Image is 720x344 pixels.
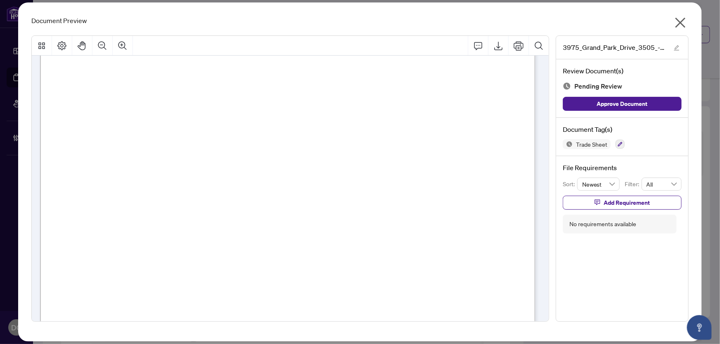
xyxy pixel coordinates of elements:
[563,124,682,134] h4: Document Tag(s)
[563,163,682,173] h4: File Requirements
[563,82,571,90] img: Document Status
[563,139,573,149] img: Status Icon
[573,141,611,147] span: Trade Sheet
[647,178,677,190] span: All
[674,45,680,51] span: edit
[563,66,682,76] h4: Review Document(s)
[674,16,687,29] span: close
[625,180,641,189] p: Filter:
[687,315,712,340] button: Open asap
[563,196,682,210] button: Add Requirement
[569,220,636,229] div: No requirements available
[604,196,650,209] span: Add Requirement
[31,16,689,26] div: Document Preview
[563,180,577,189] p: Sort:
[574,81,622,92] span: Pending Review
[582,178,615,190] span: Newest
[563,97,682,111] button: Approve Document
[563,42,666,52] span: 3975_Grand_Park_Drive_3505_-_trade_sheet_-_Manveer_to_Review.pdf
[597,97,648,110] span: Approve Document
